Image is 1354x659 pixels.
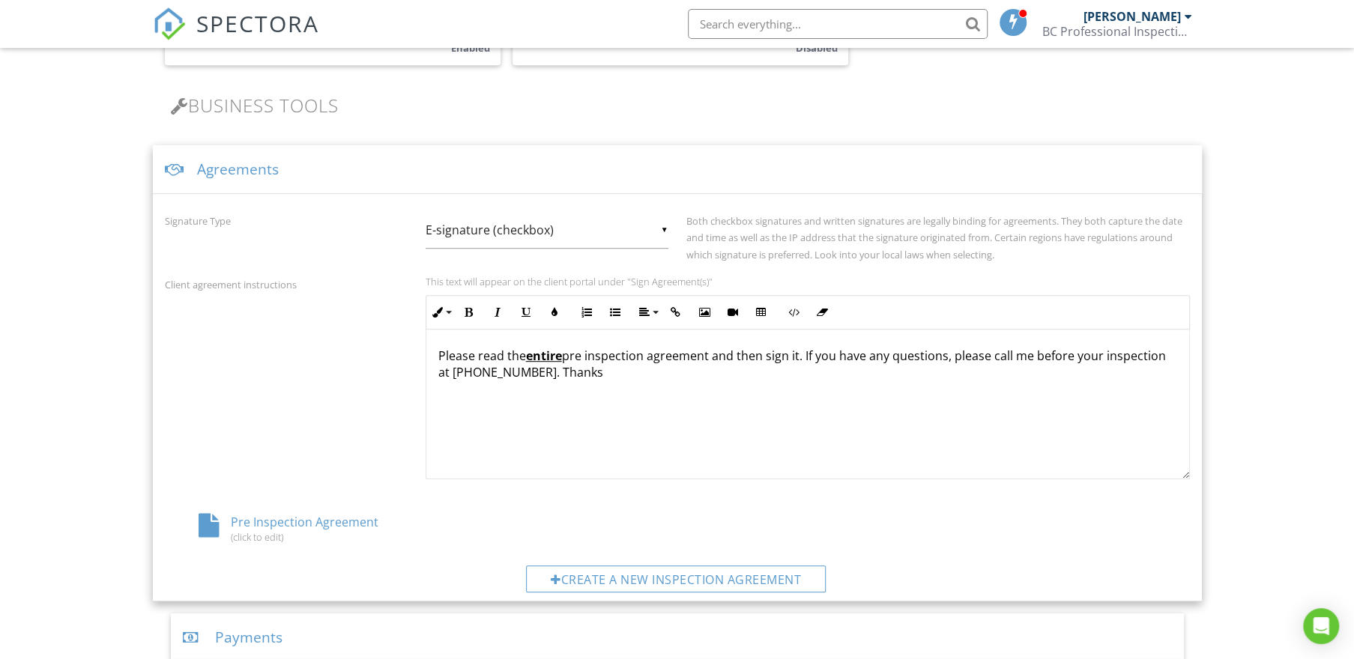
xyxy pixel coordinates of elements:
div: Create a new inspection agreement [526,565,826,592]
a: Create a new inspection agreement [165,565,1190,595]
button: Insert Table [747,298,776,327]
input: Search everything... [688,9,988,39]
div: (click to edit) [199,531,473,543]
div: Agreements [153,145,1202,194]
label: Both checkbox signatures and written signatures are legally binding for agreements. They both cap... [686,214,1182,261]
div: Open Intercom Messenger [1303,608,1339,644]
small: Disabled [796,41,838,55]
button: Clear Formatting [808,298,836,327]
button: Underline (Ctrl+U) [512,298,540,327]
button: Ordered List [572,298,601,327]
button: Code View [779,298,808,327]
span: SPECTORA [196,7,319,39]
u: entire [526,347,562,364]
div: [PERSON_NAME] [1083,9,1181,24]
button: Bold (Ctrl+B) [455,298,483,327]
a: SPECTORA [153,20,319,52]
h3: Business Tools [171,95,1184,115]
label: Client agreement instructions [165,278,297,291]
button: Colors [540,298,569,327]
p: This text will appear on the client portal under "Sign Agreement(s)" [426,276,1190,288]
div: BC Professional Inspections LLC [1042,24,1192,39]
img: The Best Home Inspection Software - Spectora [153,7,186,40]
button: Unordered List [601,298,629,327]
button: Insert Link (Ctrl+K) [662,298,690,327]
button: Insert Video [719,298,747,327]
button: Align [633,298,662,327]
button: Insert Image (Ctrl+P) [690,298,719,327]
button: Inline Style [426,298,455,327]
button: Italic (Ctrl+I) [483,298,512,327]
p: Please read the pre inspection agreement and then sign it. If you have any questions, please call... [438,347,1177,381]
small: Enabled [451,41,490,55]
div: Pre Inspection Agreement [165,514,507,542]
label: Signature Type [165,214,231,228]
